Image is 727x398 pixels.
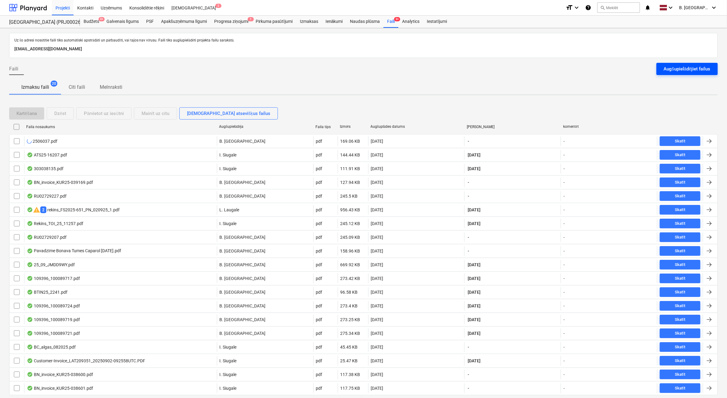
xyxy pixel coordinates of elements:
[423,16,451,28] a: Iestatījumi
[27,358,33,363] div: OCR pabeigts
[316,290,322,295] div: pdf
[383,16,398,28] div: Faili
[675,152,686,159] div: Skatīt
[347,16,384,28] a: Naudas plūsma
[563,262,565,267] div: -
[40,206,46,213] span: 2
[675,206,686,213] div: Skatīt
[371,317,383,322] div: [DATE]
[340,180,360,185] div: 127.94 KB
[340,221,360,226] div: 245.12 KB
[51,81,57,87] span: 20
[157,16,211,28] div: Apakšuzņēmuma līgumi
[220,152,237,158] p: I. Siugale
[27,276,80,281] div: 109396_100089717.pdf
[467,289,481,295] span: [DATE]
[563,345,565,350] div: -
[340,358,358,363] div: 25.47 KB
[220,330,266,336] p: B. [GEOGRAPHIC_DATA]
[220,234,266,240] p: B. [GEOGRAPHIC_DATA]
[27,317,80,322] div: 109396_100089719.pdf
[27,139,57,144] div: 2506037.pdf
[27,166,33,171] div: OCR pabeigts
[220,385,237,391] p: I. Siugale
[563,249,565,253] div: -
[9,65,18,73] span: Faili
[220,179,266,185] p: B. [GEOGRAPHIC_DATA]
[371,276,383,281] div: [DATE]
[220,166,237,172] p: I. Siugale
[467,303,481,309] span: [DATE]
[563,152,565,157] div: -
[467,125,559,129] div: [PERSON_NAME]
[340,235,360,240] div: 245.09 KB
[711,4,718,11] i: keyboard_arrow_down
[675,193,686,200] div: Skatīt
[316,386,322,391] div: pdf
[371,235,383,240] div: [DATE]
[316,262,322,267] div: pdf
[14,38,713,43] p: Uz šo adresi nosūtītie faili tiks automātiski apstrādāti un pārbaudīti, vai tajos nav vīrusu. Fai...
[296,16,322,28] a: Izmaksas
[220,371,237,378] p: I. Siugale
[27,194,67,199] div: RU02729227.pdf
[340,262,360,267] div: 669.92 KB
[340,290,358,295] div: 96.58 KB
[316,180,322,185] div: pdf
[660,150,700,160] button: Skatīt
[316,331,322,336] div: pdf
[340,194,358,199] div: 245.5 KB
[467,262,481,268] span: [DATE]
[27,262,33,267] div: OCR pabeigts
[675,344,686,351] div: Skatīt
[316,303,322,308] div: pdf
[21,84,49,91] p: Izmaksu faili
[220,221,237,227] p: I. Siugale
[597,2,640,13] button: Meklēt
[660,342,700,352] button: Skatīt
[316,207,322,212] div: pdf
[27,372,93,377] div: BN_invoice_KUR25-038600.pdf
[563,290,565,295] div: -
[566,4,573,11] i: format_size
[211,16,252,28] div: Progresa ziņojumi
[675,330,686,337] div: Skatīt
[371,166,383,171] div: [DATE]
[600,5,605,10] span: search
[220,289,266,295] p: B. [GEOGRAPHIC_DATA]
[69,84,85,91] p: Citi faili
[27,386,93,391] div: BN_invoice_KUR25-038601.pdf
[398,16,423,28] div: Analytics
[664,65,711,73] div: Augšupielādējiet failus
[563,194,565,199] div: -
[660,260,700,270] button: Skatīt
[660,136,700,146] button: Skatīt
[675,165,686,172] div: Skatīt
[215,4,221,8] span: 2
[563,317,565,322] div: -
[27,180,93,185] div: BN_invoice_KUR25-039169.pdf
[340,124,366,129] div: Izmērs
[585,4,591,11] i: Zināšanu pamats
[340,166,360,171] div: 111.91 KB
[27,249,33,253] div: OCR pabeigts
[220,344,237,350] p: I. Siugale
[220,358,237,364] p: I. Siugale
[322,16,347,28] a: Ienākumi
[27,317,33,322] div: OCR pabeigts
[340,386,360,391] div: 117.75 KB
[675,275,686,282] div: Skatīt
[27,331,33,336] div: OCR pabeigts
[340,207,360,212] div: 956.43 KB
[467,330,481,336] span: [DATE]
[371,345,383,350] div: [DATE]
[142,16,157,28] a: PSF
[340,331,360,336] div: 275.34 KB
[675,385,686,392] div: Skatīt
[220,317,266,323] p: B. [GEOGRAPHIC_DATA]
[103,16,142,28] a: Galvenais līgums
[371,290,383,295] div: [DATE]
[573,4,580,11] i: keyboard_arrow_down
